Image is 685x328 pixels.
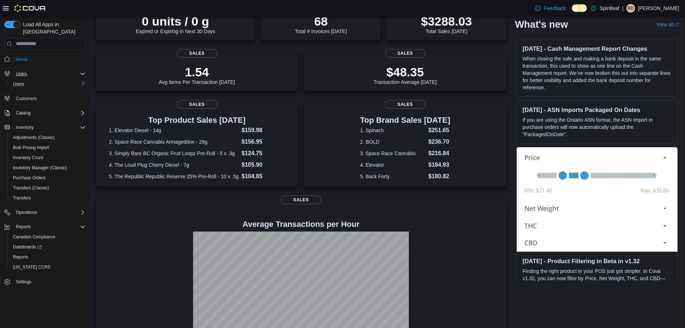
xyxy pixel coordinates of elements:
dd: $104.85 [242,172,285,181]
p: Finding the right product in your POS just got simpler. In Cova v1.32, you can now filter by Pric... [522,268,672,304]
button: Inventory Manager (Classic) [7,163,88,173]
span: Catalog [16,110,31,116]
a: Reports [10,253,31,261]
dd: $124.75 [242,149,285,158]
dd: $159.98 [242,126,285,135]
div: Ravi D [626,4,635,13]
span: Customers [16,96,37,102]
button: Catalog [13,109,33,117]
dd: $105.90 [242,161,285,169]
a: Inventory Count [10,153,46,162]
svg: External link [675,23,679,27]
p: $48.35 [374,65,437,79]
h3: Top Brand Sales [DATE] [360,116,450,125]
button: Settings [1,277,88,287]
a: Customers [13,94,40,103]
h3: Top Product Sales [DATE] [109,116,285,125]
span: Transfers [10,194,86,202]
span: Transfers (Classic) [10,184,86,192]
dt: 5. Back Forty [360,173,425,180]
a: Adjustments (Classic) [10,133,58,142]
a: Settings [13,278,34,286]
img: Cova [14,5,46,12]
dt: 4. Elevator [360,161,425,169]
p: $3288.03 [421,14,472,28]
span: Purchase Orders [13,175,46,181]
a: Inventory Manager (Classic) [10,163,70,172]
span: Inventory Manager (Classic) [13,165,67,171]
span: Settings [16,279,31,285]
a: Users [10,80,27,88]
dd: $156.95 [242,138,285,146]
button: Catalog [1,108,88,118]
dd: $236.70 [428,138,450,146]
span: Dashboards [13,244,42,250]
dt: 2. BOLD [360,138,425,145]
button: Transfers [7,193,88,203]
span: Users [13,69,86,78]
span: Inventory Manager (Classic) [10,163,86,172]
span: Adjustments (Classic) [10,133,86,142]
dt: 1. Spinach [360,127,425,134]
div: Expired or Expiring in Next 30 Days [136,14,215,34]
dd: $251.65 [428,126,450,135]
button: Inventory Count [7,153,88,163]
h4: Average Transactions per Hour [101,220,501,229]
span: Adjustments (Classic) [13,135,55,140]
span: Inventory Count [10,153,86,162]
span: Operations [16,210,37,215]
div: Total Sales [DATE] [421,14,472,34]
button: Reports [13,223,34,231]
span: Users [16,71,27,77]
dt: 1. Elevator Diesel - 14g [109,127,239,134]
dd: $180.82 [428,172,450,181]
span: Feedback [544,5,566,12]
a: Bulk Pricing Import [10,143,52,152]
p: | [622,4,624,13]
button: Transfers (Classic) [7,183,88,193]
dd: $216.84 [428,149,450,158]
button: Bulk Pricing Import [7,143,88,153]
span: Home [16,57,27,62]
span: Bulk Pricing Import [10,143,86,152]
dd: $184.93 [428,161,450,169]
a: Transfers [10,194,34,202]
span: Reports [13,223,86,231]
span: Transfers [13,195,31,201]
button: [US_STATE] CCRS [7,262,88,272]
input: Dark Mode [572,4,587,12]
span: Sales [281,196,321,204]
div: Total # Invoices [DATE] [295,14,347,34]
p: If you are using the Ontario ASN format, the ASN Import in purchase orders will now automatically... [522,116,672,138]
span: Users [13,81,24,87]
span: Sales [177,100,217,109]
span: Dashboards [10,243,86,251]
button: Inventory [13,123,36,132]
button: Inventory [1,122,88,132]
dt: 5. The Republic Republic Reserve 25% Pre-Roll - 10 x .5g [109,173,239,180]
a: Purchase Orders [10,174,49,182]
span: Customers [13,94,86,103]
span: Settings [13,277,86,286]
button: Users [1,69,88,79]
span: Reports [13,254,28,260]
a: Dashboards [10,243,45,251]
button: Users [13,69,30,78]
span: Canadian Compliance [10,233,86,241]
dt: 2. Space Race Cannabis Armageddon - 28g [109,138,239,145]
button: Home [1,54,88,64]
span: Reports [10,253,86,261]
a: Feedback [532,1,568,15]
p: Spiritleaf [600,4,619,13]
button: Operations [13,208,40,217]
p: When closing the safe and making a bank deposit in the same transaction, this used to show as one... [522,55,672,91]
button: Operations [1,207,88,217]
button: Customers [1,93,88,104]
span: Bulk Pricing Import [13,145,49,150]
span: Load All Apps in [GEOGRAPHIC_DATA] [20,21,86,35]
button: Users [7,79,88,89]
h3: [DATE] - Product Filtering in Beta in v1.32 [522,257,672,265]
dt: 3. Simply Bare BC Organic Fruit Loopz Pre-Roll - 5 x .3g [109,150,239,157]
span: Washington CCRS [10,263,86,271]
button: Purchase Orders [7,173,88,183]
